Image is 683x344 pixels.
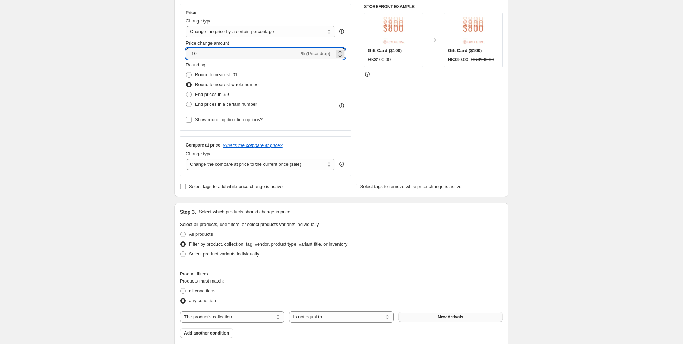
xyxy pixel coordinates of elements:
[180,328,233,338] button: Add another condition
[186,62,205,67] span: Rounding
[195,82,260,87] span: Round to nearest whole number
[195,92,229,97] span: End prices in .99
[195,102,257,107] span: End prices in a certain number
[189,288,215,293] span: all conditions
[368,57,391,62] span: HK$100.00
[180,271,503,278] div: Product filters
[448,57,468,62] span: HK$90.00
[184,330,229,336] span: Add another condition
[180,208,196,215] h2: Step 3.
[301,51,330,56] span: % (Price drop)
[189,184,283,189] span: Select tags to add while price change is active
[448,48,482,53] span: Gift Card ($100)
[186,10,196,15] h3: Price
[189,251,259,257] span: Select product variants individually
[186,142,220,148] h3: Compare at price
[195,72,238,77] span: Round to nearest .01
[338,28,345,35] div: help
[186,40,229,46] span: Price change amount
[223,143,283,148] button: What's the compare at price?
[186,18,212,24] span: Change type
[180,278,224,284] span: Products must match:
[195,117,263,122] span: Show rounding direction options?
[379,17,407,45] img: Gift_card_800_b3e7a653-b2c8-4ee9-a8bf-5f27a9901b35_80x.jpg
[398,312,503,322] button: New Arrivals
[360,184,462,189] span: Select tags to remove while price change is active
[180,222,319,227] span: Select all products, use filters, or select products variants individually
[364,4,503,9] h6: STOREFRONT EXAMPLE
[189,298,216,303] span: any condition
[189,232,213,237] span: All products
[471,57,494,62] span: HK$100.00
[438,314,463,320] span: New Arrivals
[186,48,299,59] input: -15
[189,241,347,247] span: Filter by product, collection, tag, vendor, product type, variant title, or inventory
[338,161,345,168] div: help
[199,208,290,215] p: Select which products should change in price
[186,151,212,156] span: Change type
[368,48,402,53] span: Gift Card ($100)
[459,17,487,45] img: Gift_card_800_b3e7a653-b2c8-4ee9-a8bf-5f27a9901b35_80x.jpg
